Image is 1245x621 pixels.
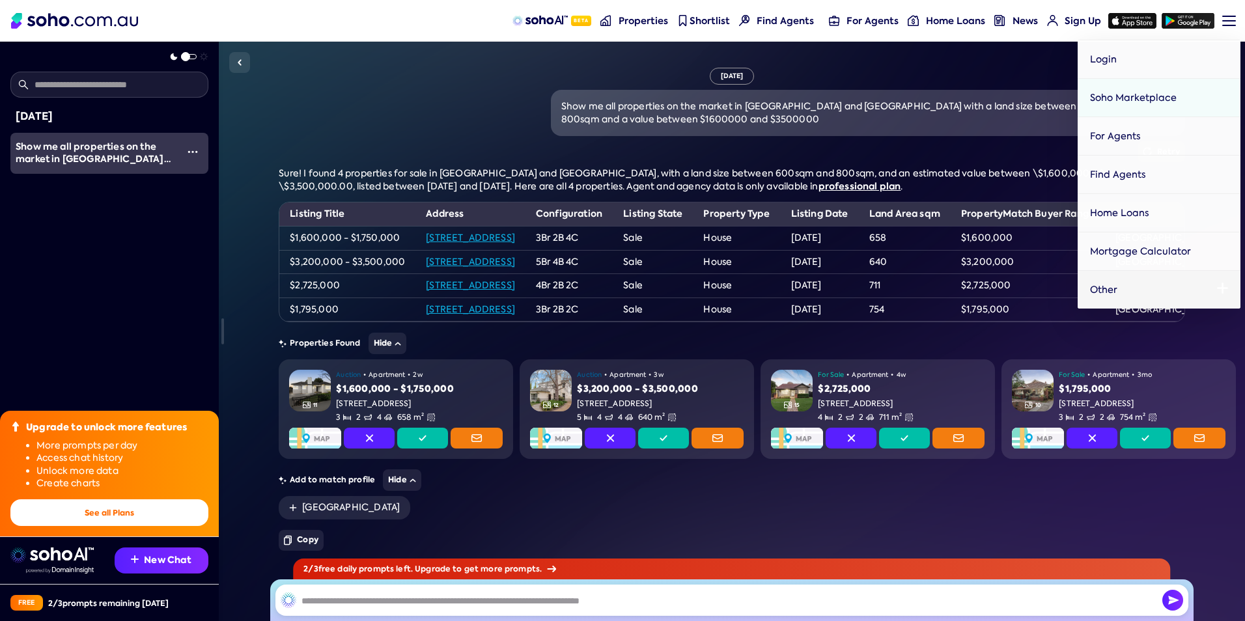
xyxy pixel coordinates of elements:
[520,359,754,459] a: PropertyGallery Icon12Auction•Apartment•3w$3,200,000 - $3,500,000[STREET_ADDRESS]5Bedrooms4Bathro...
[364,413,372,421] img: Bathrooms
[597,412,612,423] span: 4
[584,413,592,421] img: Bedrooms
[1059,383,1225,396] div: $1,795,000
[1162,590,1183,611] button: Send
[619,14,668,27] span: Properties
[1090,283,1117,296] span: Other
[852,370,888,380] span: Apartment
[846,413,854,421] img: Bathrooms
[525,250,613,274] td: 5Br 4B 4C
[10,421,21,432] img: Upgrade icon
[710,68,755,85] div: [DATE]
[356,412,371,423] span: 2
[336,383,503,396] div: $1,600,000 - $1,750,000
[397,412,425,423] span: 658 m²
[781,274,859,298] td: [DATE]
[859,274,951,298] td: 711
[426,303,515,315] a: [STREET_ADDRESS]
[525,226,613,250] td: 3Br 2B 4C
[618,412,633,423] span: 4
[649,370,651,380] span: •
[363,370,366,380] span: •
[279,297,415,322] td: $1,795,000
[1001,359,1236,459] a: PropertyGallery Icon10For Sale•Apartment•3mo$1,795,000[STREET_ADDRESS]3Bedrooms2Bathrooms2Carspot...
[879,412,902,423] span: 711 m²
[1100,412,1115,423] span: 2
[818,398,985,409] div: [STREET_ADDRESS]
[577,398,744,409] div: [STREET_ADDRESS]
[512,16,568,26] img: sohoAI logo
[668,413,676,421] img: Land size
[625,413,633,421] img: Carspots
[605,413,613,421] img: Bathrooms
[577,383,744,396] div: $3,200,000 - $3,500,000
[369,333,407,354] button: Hide
[1078,40,1240,78] a: Login
[784,401,792,409] img: Gallery Icon
[16,141,177,166] div: Show me all properties on the market in Malvern and Malvern East with a land size between 600sqm ...
[1013,14,1038,27] span: News
[1162,13,1214,29] img: google-play icon
[771,428,823,448] img: Map
[690,14,730,27] span: Shortlist
[1149,413,1156,421] img: Land size
[383,469,421,491] button: Hide
[1093,370,1129,380] span: Apartment
[1059,412,1074,423] span: 3
[613,297,693,322] td: Sale
[1090,168,1146,181] span: Find Agents
[613,274,693,298] td: Sale
[36,465,208,478] li: Unlock more data
[279,469,1184,491] div: Add to match profile
[303,401,311,409] img: Gallery Icon
[859,250,951,274] td: 640
[1132,370,1134,380] span: •
[1079,412,1094,423] span: 2
[638,412,665,423] span: 640 m²
[293,559,1170,579] div: 2 / 3 free daily prompts left. Upgrade to get more prompts.
[289,370,331,411] img: Property
[825,413,833,421] img: Bedrooms
[553,402,559,409] span: 12
[1066,413,1074,421] img: Bedrooms
[1217,283,1228,294] img: plus icon
[781,250,859,274] td: [DATE]
[693,250,780,274] td: House
[36,452,208,465] li: Access chat history
[561,100,1175,126] div: Show me all properties on the market in [GEOGRAPHIC_DATA] and [GEOGRAPHIC_DATA] with a land size ...
[1078,78,1240,117] a: Soho Marketplace
[951,226,1105,250] td: $1,600,000
[757,14,814,27] span: Find Agents
[279,202,415,226] th: Listing Title
[10,547,94,563] img: sohoai logo
[26,421,187,434] div: Upgrade to unlock more features
[693,297,780,322] td: House
[10,595,43,611] div: Free
[1059,398,1225,409] div: [STREET_ADDRESS]
[1059,370,1085,380] span: For Sale
[577,370,602,380] span: Auction
[279,274,415,298] td: $2,725,000
[115,547,208,573] button: New Chat
[571,16,591,26] span: Beta
[11,13,138,29] img: Soho Logo
[818,383,985,396] div: $2,725,000
[818,370,844,380] span: For Sale
[525,297,613,322] td: 3Br 2B 2C
[384,413,392,421] img: Carspots
[279,359,513,459] a: PropertyGallery Icon11Auction•Apartment•2w$1,600,000 - $1,750,000[STREET_ADDRESS]3Bedrooms2Bathro...
[693,226,780,250] td: House
[289,428,341,448] img: Map
[1087,413,1095,421] img: Bathrooms
[1078,193,1240,232] a: Home Loans
[1087,370,1090,380] span: •
[1047,15,1058,26] img: for-agents-nav icon
[547,566,556,572] img: Arrow icon
[761,359,995,459] a: PropertyGallery Icon15For Sale•Apartment•4w$2,725,000[STREET_ADDRESS]4Bedrooms2Bathrooms2Carspots...
[1090,53,1117,66] span: Login
[1090,130,1141,143] span: For Agents
[771,370,813,411] img: Property
[781,297,859,322] td: [DATE]
[908,15,919,26] img: for-agents-nav icon
[829,15,840,26] img: for-agents-nav icon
